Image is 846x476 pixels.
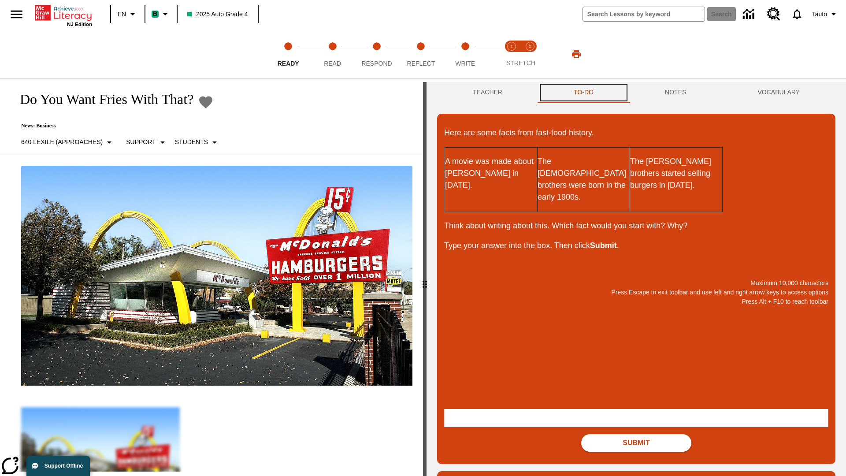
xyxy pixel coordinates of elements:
[67,22,92,27] span: NJ Edition
[21,138,103,147] p: 640 Lexile (Approaches)
[324,60,341,67] span: Read
[171,134,223,150] button: Select Student
[444,297,828,306] p: Press Alt + F10 to reach toolbar
[361,60,392,67] span: Respond
[198,94,214,110] button: Add to Favorites - Do You Want Fries With That?
[581,434,691,452] button: Submit
[148,6,174,22] button: Boost Class color is mint green. Change class color
[444,279,828,288] p: Maximum 10,000 characters
[538,82,629,103] button: TO-DO
[445,156,537,191] p: A movie was made about [PERSON_NAME] in [DATE].
[722,82,835,103] button: VOCABULARY
[122,134,171,150] button: Scaffolds, Support
[809,6,842,22] button: Profile/Settings
[114,6,142,22] button: Language: EN, Select a language
[307,30,358,78] button: Read step 2 of 5
[26,456,90,476] button: Support Offline
[583,7,705,21] input: search field
[529,44,531,48] text: 2
[538,156,629,203] p: The [DEMOGRAPHIC_DATA] brothers were born in the early 1900s.
[35,3,92,27] div: Home
[499,30,524,78] button: Stretch Read step 1 of 2
[395,30,446,78] button: Reflect step 4 of 5
[263,30,314,78] button: Ready step 1 of 5
[444,288,828,297] p: Press Escape to exit toolbar and use left and right arrow keys to access options
[437,82,538,103] button: Teacher
[351,30,402,78] button: Respond step 3 of 5
[21,166,412,386] img: One of the first McDonald's stores, with the iconic red sign and golden arches.
[629,82,722,103] button: NOTES
[506,59,535,67] span: STRETCH
[437,82,835,103] div: Instructional Panel Tabs
[738,2,762,26] a: Data Center
[455,60,475,67] span: Write
[4,1,30,27] button: Open side menu
[444,220,828,232] p: Think about writing about this. Which fact would you start with? Why?
[11,91,193,108] h1: Do You Want Fries With That?
[45,463,83,469] span: Support Offline
[423,82,427,476] div: Press Enter or Spacebar and then press right and left arrow keys to move the slider
[407,60,435,67] span: Reflect
[187,10,248,19] span: 2025 Auto Grade 4
[444,127,828,139] p: Here are some facts from fast-food history.
[630,156,722,191] p: The [PERSON_NAME] brothers started selling burgers in [DATE].
[4,7,129,15] body: Maximum 10,000 characters Press Escape to exit toolbar and use left and right arrow keys to acces...
[510,44,512,48] text: 1
[562,46,590,62] button: Print
[118,10,126,19] span: EN
[427,82,846,476] div: activity
[11,123,223,129] p: News: Business
[762,2,786,26] a: Resource Center, Will open in new tab
[153,8,157,19] span: B
[126,138,156,147] p: Support
[517,30,543,78] button: Stretch Respond step 2 of 2
[18,134,118,150] button: Select Lexile, 640 Lexile (Approaches)
[786,3,809,26] a: Notifications
[440,30,491,78] button: Write step 5 of 5
[812,10,827,19] span: Tauto
[278,60,299,67] span: Ready
[444,240,828,252] p: Type your answer into the box. Then click .
[590,241,617,250] strong: Submit
[175,138,208,147] p: Students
